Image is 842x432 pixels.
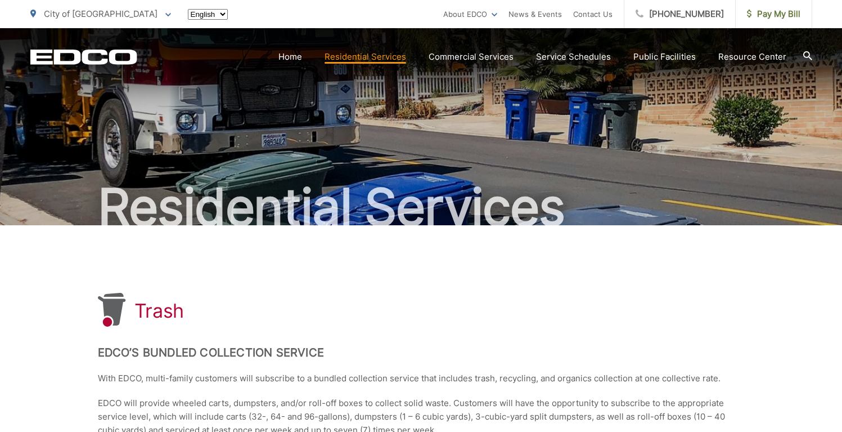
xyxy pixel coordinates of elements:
[325,50,406,64] a: Residential Services
[443,7,497,21] a: About EDCO
[30,49,137,65] a: EDCD logo. Return to the homepage.
[98,346,745,359] h2: EDCO’s Bundled Collection Service
[747,7,800,21] span: Pay My Bill
[573,7,613,21] a: Contact Us
[134,300,184,322] h1: Trash
[278,50,302,64] a: Home
[98,372,745,385] p: With EDCO, multi-family customers will subscribe to a bundled collection service that includes tr...
[508,7,562,21] a: News & Events
[536,50,611,64] a: Service Schedules
[718,50,786,64] a: Resource Center
[188,9,228,20] select: Select a language
[633,50,696,64] a: Public Facilities
[44,8,157,19] span: City of [GEOGRAPHIC_DATA]
[429,50,514,64] a: Commercial Services
[30,179,812,235] h2: Residential Services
